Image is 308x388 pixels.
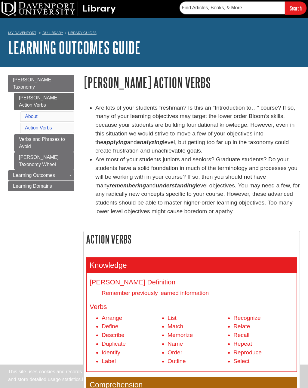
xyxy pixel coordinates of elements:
li: Recall [233,331,294,340]
li: Arrange [102,314,162,323]
li: Are lots of your students freshman? Is this an “Introduction to…” course? If so, many of your lea... [95,104,300,156]
h2: Action Verbs [84,231,300,247]
li: Match [168,322,228,331]
li: Repeat [233,340,294,348]
a: DU Library [42,31,63,35]
div: Guide Page Menu [8,75,74,191]
input: Find Articles, Books, & More... [180,2,285,14]
li: List [168,314,228,323]
em: understanding [156,182,196,189]
a: My Davenport [8,30,36,35]
a: About [25,114,38,119]
strong: analyzing [137,139,163,145]
a: Library Guides [68,31,97,35]
em: remembering [109,182,146,189]
a: [PERSON_NAME] Action Verbs [14,93,74,110]
li: Identify [102,348,162,357]
a: Verbs and Phrases to Avoid [14,134,74,152]
form: Searches DU Library's articles, books, and more [180,2,306,14]
nav: breadcrumb [8,29,300,38]
li: Duplicate [102,340,162,348]
h4: Verbs [90,303,294,311]
span: Learning Outcomes [13,173,55,178]
span: [PERSON_NAME] Taxonomy [13,77,53,89]
li: Memorize [168,331,228,340]
a: Learning Outcomes [8,170,74,180]
a: Learning Outcomes Guide [8,38,140,57]
h1: [PERSON_NAME] Action Verbs [83,75,300,90]
h4: [PERSON_NAME] Definition [90,279,294,286]
li: Relate [233,322,294,331]
li: Outline [168,357,228,366]
h3: Knowledge [87,258,297,273]
a: Learning Domains [8,181,74,191]
dd: Remember previously learned information [102,289,294,297]
li: Reproduce [233,348,294,357]
li: Order [168,348,228,357]
li: Describe [102,331,162,340]
span: Learning Domains [13,183,52,189]
li: Name [168,340,228,348]
a: Action Verbs [25,125,52,130]
input: Search [285,2,306,14]
li: Are most of your students juniors and seniors? Graduate students? Do your students have a solid f... [95,155,300,216]
li: Recognize [233,314,294,323]
li: Label [102,357,162,366]
strong: applying [103,139,127,145]
img: DU Library [2,2,116,16]
a: [PERSON_NAME] Taxonomy Wheel [14,152,74,170]
li: Define [102,322,162,331]
li: Select [233,357,294,366]
a: [PERSON_NAME] Taxonomy [8,75,74,92]
div: This site uses cookies and records your IP address for usage statistics. Additionally, we use Goo... [8,368,300,384]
